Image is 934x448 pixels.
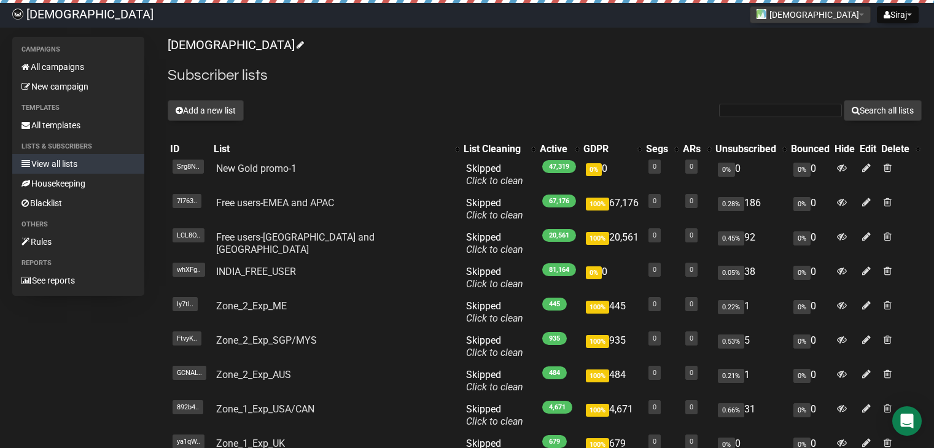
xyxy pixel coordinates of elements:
td: 0 [788,226,832,261]
span: Srg8N.. [173,160,204,174]
a: New campaign [12,77,144,96]
img: 61ace9317f7fa0068652623cbdd82cc4 [12,9,23,20]
span: 100% [586,301,609,314]
a: 0 [653,369,656,377]
button: Siraj [877,6,919,23]
div: List [214,143,449,155]
span: Skipped [466,403,523,427]
th: Unsubscribed: No sort applied, activate to apply an ascending sort [713,141,788,158]
span: 0% [793,266,811,280]
a: New Gold promo-1 [216,163,297,174]
a: All templates [12,115,144,135]
img: 1.jpg [757,9,766,19]
a: Rules [12,232,144,252]
span: 0% [586,266,602,279]
td: 92 [713,226,788,261]
td: 0 [713,158,788,192]
span: 0.28% [718,197,744,211]
span: 100% [586,335,609,348]
span: 4,671 [542,401,572,414]
button: [DEMOGRAPHIC_DATA] [750,6,871,23]
a: Blacklist [12,193,144,213]
span: 0.66% [718,403,744,417]
span: 0% [793,334,811,349]
td: 1 [713,364,788,398]
span: 0.45% [718,231,744,245]
span: Skipped [466,300,523,324]
a: All campaigns [12,57,144,77]
span: 0.05% [718,266,744,280]
a: 0 [653,163,656,171]
a: 0 [653,300,656,308]
span: 892b4.. [173,400,203,414]
a: Click to clean [466,312,523,324]
th: Hide: No sort applied, sorting is disabled [832,141,857,158]
a: Click to clean [466,209,523,221]
a: 0 [653,231,656,239]
div: Bounced [791,143,830,155]
span: Skipped [466,369,523,393]
td: 31 [713,398,788,433]
span: Skipped [466,197,523,221]
a: 0 [690,438,693,446]
li: Campaigns [12,42,144,57]
td: 0 [788,330,832,364]
div: ARs [683,143,701,155]
span: 0% [793,403,811,417]
a: View all lists [12,154,144,174]
a: Click to clean [466,244,523,255]
a: Click to clean [466,347,523,358]
li: Others [12,217,144,232]
td: 0 [581,261,644,295]
a: 0 [690,334,693,342]
div: GDPR [583,143,631,155]
th: List Cleaning: No sort applied, activate to apply an ascending sort [461,141,537,158]
a: 0 [690,403,693,411]
span: 81,164 [542,263,576,276]
td: 0 [788,261,832,295]
th: List: No sort applied, activate to apply an ascending sort [211,141,461,158]
span: Skipped [466,266,523,290]
td: 445 [581,295,644,330]
td: 0 [581,158,644,192]
a: Zone_2_Exp_AUS [216,369,291,380]
td: 0 [788,158,832,192]
span: GCNAL.. [173,366,206,380]
span: 0.22% [718,300,744,314]
a: 0 [653,334,656,342]
a: 0 [690,163,693,171]
th: Edit: No sort applied, sorting is disabled [857,141,879,158]
span: 0% [586,163,602,176]
a: 0 [690,266,693,274]
td: 67,176 [581,192,644,226]
a: 0 [690,231,693,239]
a: 0 [653,197,656,205]
th: GDPR: No sort applied, activate to apply an ascending sort [581,141,644,158]
a: Zone_2_Exp_ME [216,300,287,312]
th: Delete: No sort applied, activate to apply an ascending sort [879,141,922,158]
span: 0% [793,197,811,211]
td: 1 [713,295,788,330]
td: 186 [713,192,788,226]
a: 0 [653,403,656,411]
span: 484 [542,366,567,379]
td: 484 [581,364,644,398]
span: 100% [586,404,609,417]
a: 0 [690,369,693,377]
div: Open Intercom Messenger [892,406,922,436]
span: 935 [542,332,567,345]
div: Edit [860,143,876,155]
span: LCL8O.. [173,228,204,242]
span: Skipped [466,334,523,358]
td: 0 [788,398,832,433]
li: Reports [12,256,144,271]
td: 0 [788,295,832,330]
a: Free users-EMEA and APAC [216,197,334,209]
span: 100% [586,232,609,245]
div: Delete [881,143,909,155]
span: 0.21% [718,369,744,383]
a: See reports [12,271,144,290]
a: Click to clean [466,278,523,290]
th: ID: No sort applied, sorting is disabled [168,141,211,158]
a: Zone_2_Exp_SGP/MYS [216,334,317,346]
